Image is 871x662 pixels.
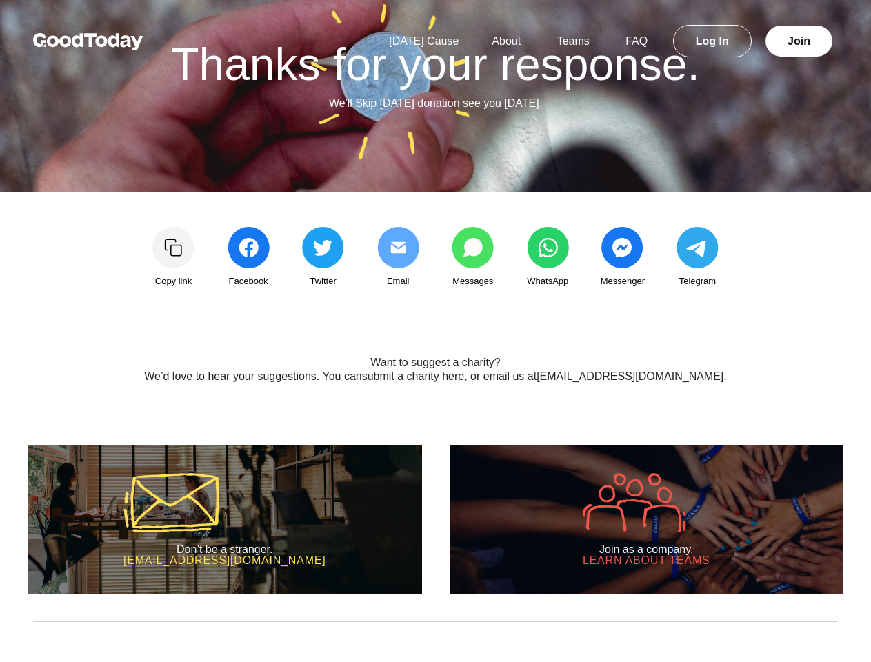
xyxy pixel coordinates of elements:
a: Messages [439,227,508,289]
a: submit a charity here [362,370,465,382]
a: [DATE] Cause [372,35,475,47]
img: share_messages-3b1fb8c04668ff7766dd816aae91723b8c2b0b6fc9585005e55ff97ac9a0ace1.svg [452,227,494,268]
p: We’d love to hear your suggestions. You can , or email us at . [93,368,779,385]
h3: Learn about Teams [583,555,710,566]
a: Don’t be a stranger. [EMAIL_ADDRESS][DOMAIN_NAME] [28,445,422,594]
a: Join as a company. Learn about Teams [450,445,844,594]
img: share_facebook-c991d833322401cbb4f237049bfc194d63ef308eb3503c7c3024a8cbde471ffb.svg [228,227,270,268]
a: FAQ [609,35,664,47]
h1: Thanks for your response. [43,41,828,87]
span: Twitter [310,274,336,289]
img: share_messenger-c45e1c7bcbce93979a22818f7576546ad346c06511f898ed389b6e9c643ac9fb.svg [601,227,643,268]
img: share_email2-0c4679e4b4386d6a5b86d8c72d62db284505652625843b8f2b6952039b23a09d.svg [377,227,419,268]
h2: Want to suggest a charity? [93,357,779,369]
a: [EMAIL_ADDRESS][DOMAIN_NAME] [537,370,723,382]
span: Messenger [601,274,645,289]
img: share_telegram-202ce42bf2dc56a75ae6f480dc55a76afea62cc0f429ad49403062cf127563fc.svg [677,227,719,268]
a: Teams [541,35,606,47]
h2: Don’t be a stranger. [123,543,326,556]
a: WhatsApp [513,227,582,289]
a: Twitter [289,227,358,289]
img: Copy link [152,227,194,268]
span: Copy link [155,274,192,289]
a: Facebook [214,227,283,289]
h2: Join as a company. [583,543,710,556]
a: Join [765,26,832,57]
a: Telegram [663,227,732,289]
span: Messages [452,274,493,289]
span: WhatsApp [527,274,568,289]
a: Messenger [588,227,657,289]
img: icon-company-9005efa6fbb31de5087adda016c9bae152a033d430c041dc1efcb478492f602d.svg [583,473,686,532]
span: Facebook [229,274,268,289]
h3: [EMAIL_ADDRESS][DOMAIN_NAME] [123,555,326,566]
a: Email [363,227,432,289]
a: Copy link [139,227,208,289]
img: GoodToday [33,33,143,50]
span: Email [387,274,410,289]
img: share_twitter-4edeb73ec953106eaf988c2bc856af36d9939993d6d052e2104170eae85ec90a.svg [302,227,344,268]
img: icon-mail-5a43aaca37e600df00e56f9b8d918e47a1bfc3b774321cbcea002c40666e291d.svg [123,473,219,532]
img: share_whatsapp-5443f3cdddf22c2a0b826378880ed971e5ae1b823a31c339f5b218d16a196cbc.svg [527,227,569,268]
a: About [475,35,537,47]
span: Telegram [679,274,716,289]
a: Log In [673,25,752,57]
